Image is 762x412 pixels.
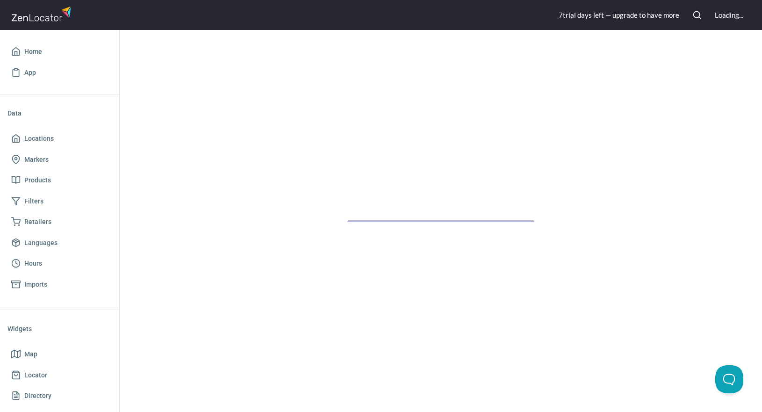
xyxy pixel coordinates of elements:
div: Loading... [715,10,743,20]
li: Data [7,102,112,124]
a: Map [7,344,112,365]
img: zenlocator [11,4,74,24]
div: 7 trial day s left — upgrade to have more [559,10,679,20]
a: Home [7,41,112,62]
a: Imports [7,274,112,295]
span: Hours [24,258,42,269]
a: Languages [7,232,112,253]
iframe: Toggle Customer Support [715,365,743,393]
a: Products [7,170,112,191]
a: Hours [7,253,112,274]
button: Search [687,5,707,25]
a: Directory [7,385,112,406]
span: Locator [24,369,47,381]
span: Retailers [24,216,51,228]
span: Locations [24,133,54,145]
span: Directory [24,390,51,402]
a: Locations [7,128,112,149]
span: Map [24,348,37,360]
a: Locator [7,365,112,386]
a: Retailers [7,211,112,232]
a: Markers [7,149,112,170]
span: Filters [24,195,43,207]
span: Imports [24,279,47,290]
span: App [24,67,36,79]
span: Home [24,46,42,58]
li: Widgets [7,318,112,340]
span: Languages [24,237,58,249]
span: Markers [24,154,49,166]
a: Filters [7,191,112,212]
span: Products [24,174,51,186]
a: App [7,62,112,83]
